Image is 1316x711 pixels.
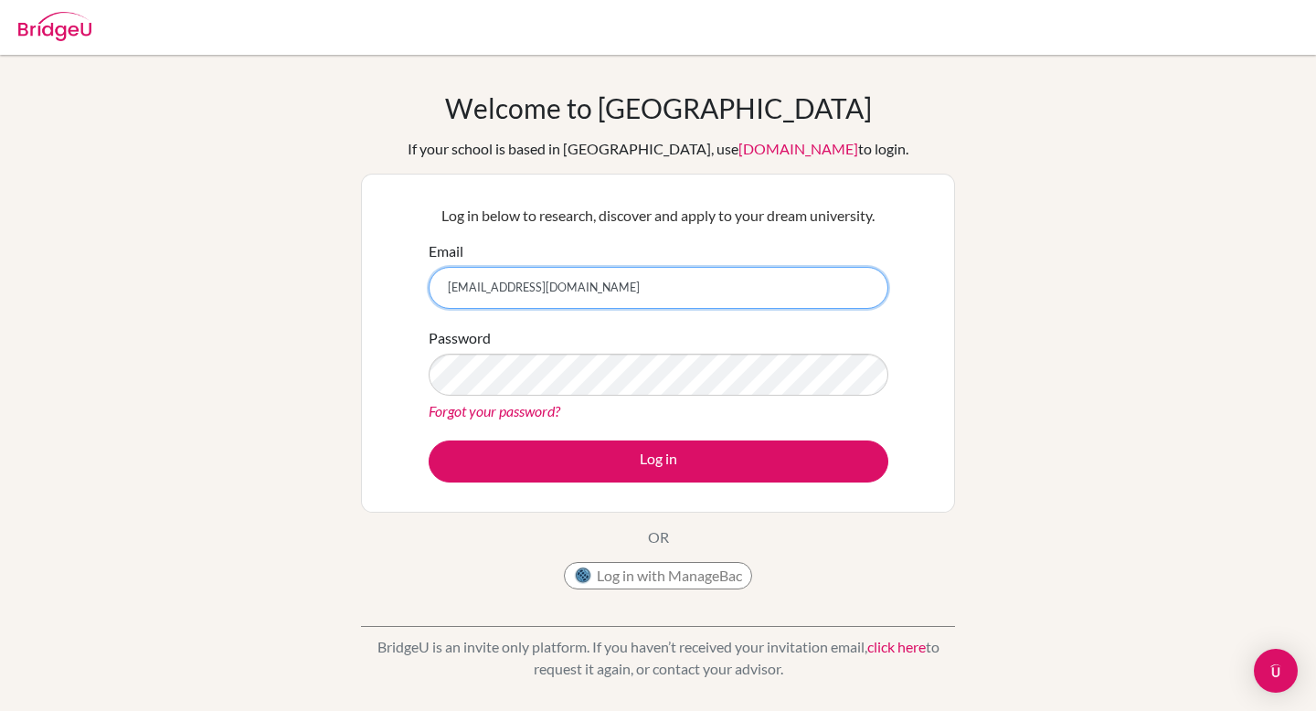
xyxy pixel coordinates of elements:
[429,205,888,227] p: Log in below to research, discover and apply to your dream university.
[867,638,926,655] a: click here
[361,636,955,680] p: BridgeU is an invite only platform. If you haven’t received your invitation email, to request it ...
[429,440,888,483] button: Log in
[738,140,858,157] a: [DOMAIN_NAME]
[429,327,491,349] label: Password
[564,562,752,589] button: Log in with ManageBac
[18,12,91,41] img: Bridge-U
[648,526,669,548] p: OR
[429,402,560,419] a: Forgot your password?
[408,138,908,160] div: If your school is based in [GEOGRAPHIC_DATA], use to login.
[445,91,872,124] h1: Welcome to [GEOGRAPHIC_DATA]
[1254,649,1298,693] div: Open Intercom Messenger
[429,240,463,262] label: Email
